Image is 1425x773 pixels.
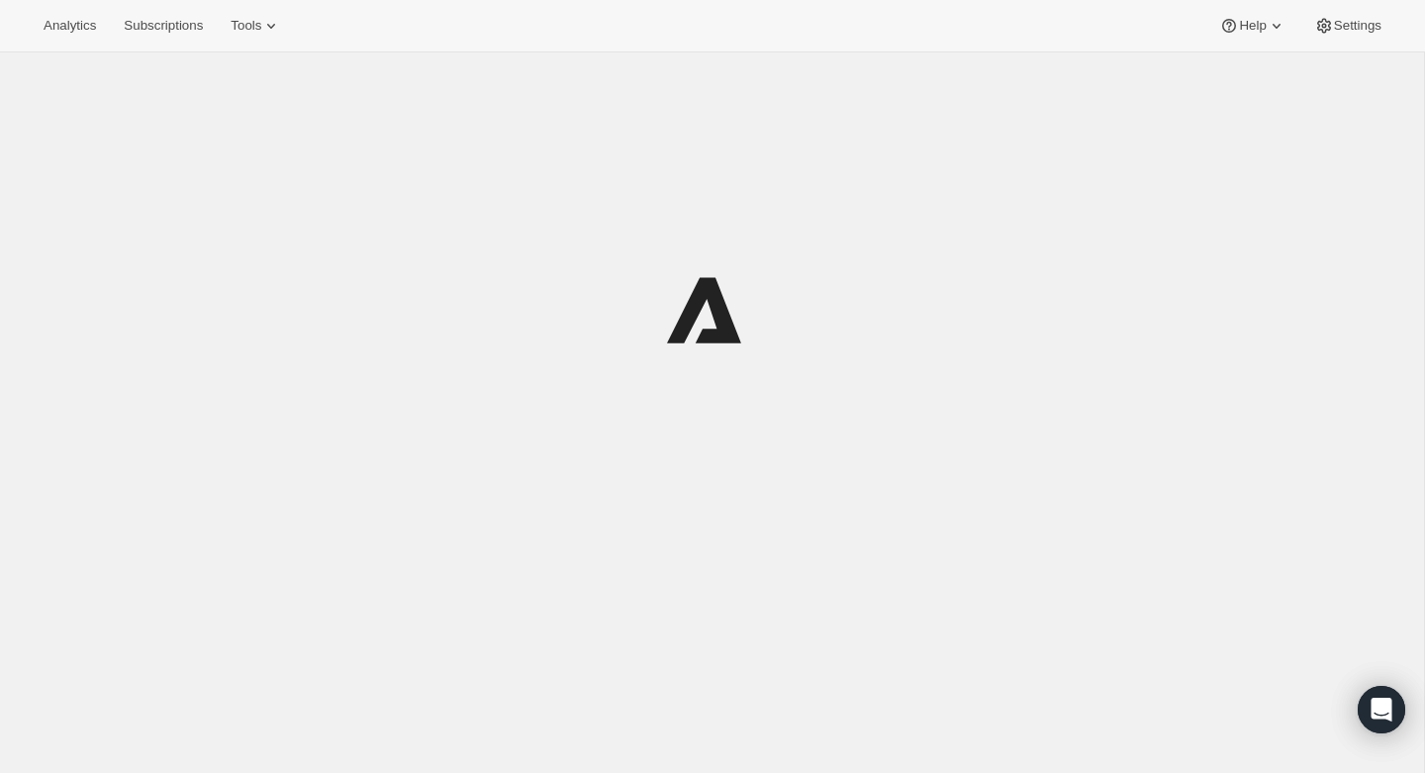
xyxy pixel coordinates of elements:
span: Tools [231,18,261,34]
span: Settings [1334,18,1381,34]
span: Subscriptions [124,18,203,34]
div: Open Intercom Messenger [1358,686,1405,733]
button: Subscriptions [112,12,215,40]
button: Settings [1302,12,1393,40]
button: Help [1207,12,1297,40]
button: Tools [219,12,293,40]
button: Analytics [32,12,108,40]
span: Analytics [44,18,96,34]
span: Help [1239,18,1266,34]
